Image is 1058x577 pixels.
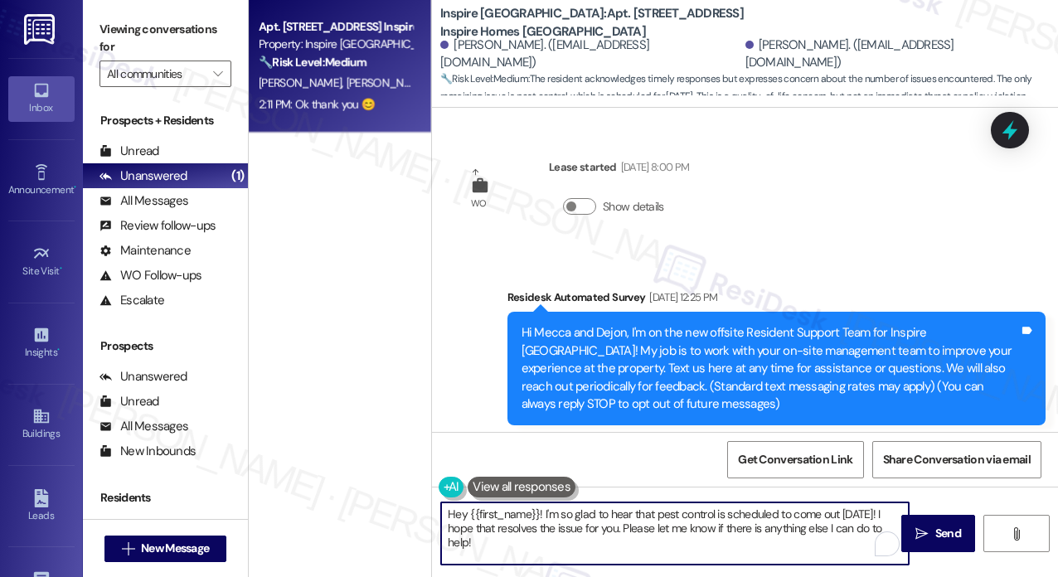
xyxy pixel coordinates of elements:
a: Buildings [8,402,75,447]
div: Residesk Automated Survey [507,288,1046,312]
span: • [74,182,76,193]
a: Insights • [8,321,75,366]
i:  [915,527,928,541]
a: Inbox [8,76,75,121]
span: Get Conversation Link [738,451,852,468]
label: Viewing conversations for [99,17,231,61]
i:  [122,542,134,555]
div: Residents [83,489,248,507]
div: Unread [99,393,159,410]
div: Lease started [549,158,689,182]
div: All Messages [99,192,188,210]
input: All communities [107,61,205,87]
div: Escalate [99,292,164,309]
div: [PERSON_NAME]. ([EMAIL_ADDRESS][DOMAIN_NAME]) [440,36,741,72]
div: Prospects [83,337,248,355]
div: [DATE] 12:25 PM [645,288,717,306]
div: Hi Mecca and Dejon, I'm on the new offsite Resident Support Team for Inspire [GEOGRAPHIC_DATA]! M... [522,324,1020,413]
div: Tagged as: [507,425,1046,449]
div: 2:11 PM: Ok thank you 😊 [259,97,375,112]
div: (1) [227,163,248,189]
span: Property launch [555,430,624,444]
div: All Messages [99,418,188,435]
span: : The resident acknowledges timely responses but expresses concern about the number of issues enc... [440,70,1058,106]
span: Send [935,525,961,542]
label: Show details [603,198,664,216]
span: Share Conversation via email [883,451,1031,468]
div: Apt. [STREET_ADDRESS] Inspire Homes [GEOGRAPHIC_DATA] [259,18,412,36]
div: WO Follow-ups [99,267,201,284]
span: • [57,344,60,356]
div: Unanswered [99,167,187,185]
div: [DATE] 8:00 PM [617,158,690,176]
span: [PERSON_NAME] [347,75,430,90]
b: Inspire [GEOGRAPHIC_DATA]: Apt. [STREET_ADDRESS] Inspire Homes [GEOGRAPHIC_DATA] [440,5,772,41]
a: Site Visit • [8,240,75,284]
div: WO [471,195,487,212]
strong: 🔧 Risk Level: Medium [440,72,528,85]
textarea: To enrich screen reader interactions, please activate Accessibility in Grammarly extension settings [441,502,909,565]
div: Review follow-ups [99,217,216,235]
button: Get Conversation Link [727,441,863,478]
div: Unread [99,143,159,160]
span: New Message [141,540,209,557]
i:  [1010,527,1022,541]
i:  [213,67,222,80]
div: Prospects + Residents [83,112,248,129]
button: New Message [104,536,227,562]
span: • [60,263,62,274]
a: Leads [8,484,75,529]
strong: 🔧 Risk Level: Medium [259,55,366,70]
button: Share Conversation via email [872,441,1041,478]
div: [PERSON_NAME]. ([EMAIL_ADDRESS][DOMAIN_NAME]) [745,36,1046,72]
div: Property: Inspire [GEOGRAPHIC_DATA] [259,36,412,53]
div: New Inbounds [99,443,196,460]
div: Unanswered [99,368,187,385]
span: [PERSON_NAME] [259,75,347,90]
div: Maintenance [99,242,191,259]
img: ResiDesk Logo [24,14,58,45]
button: Send [901,515,975,552]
